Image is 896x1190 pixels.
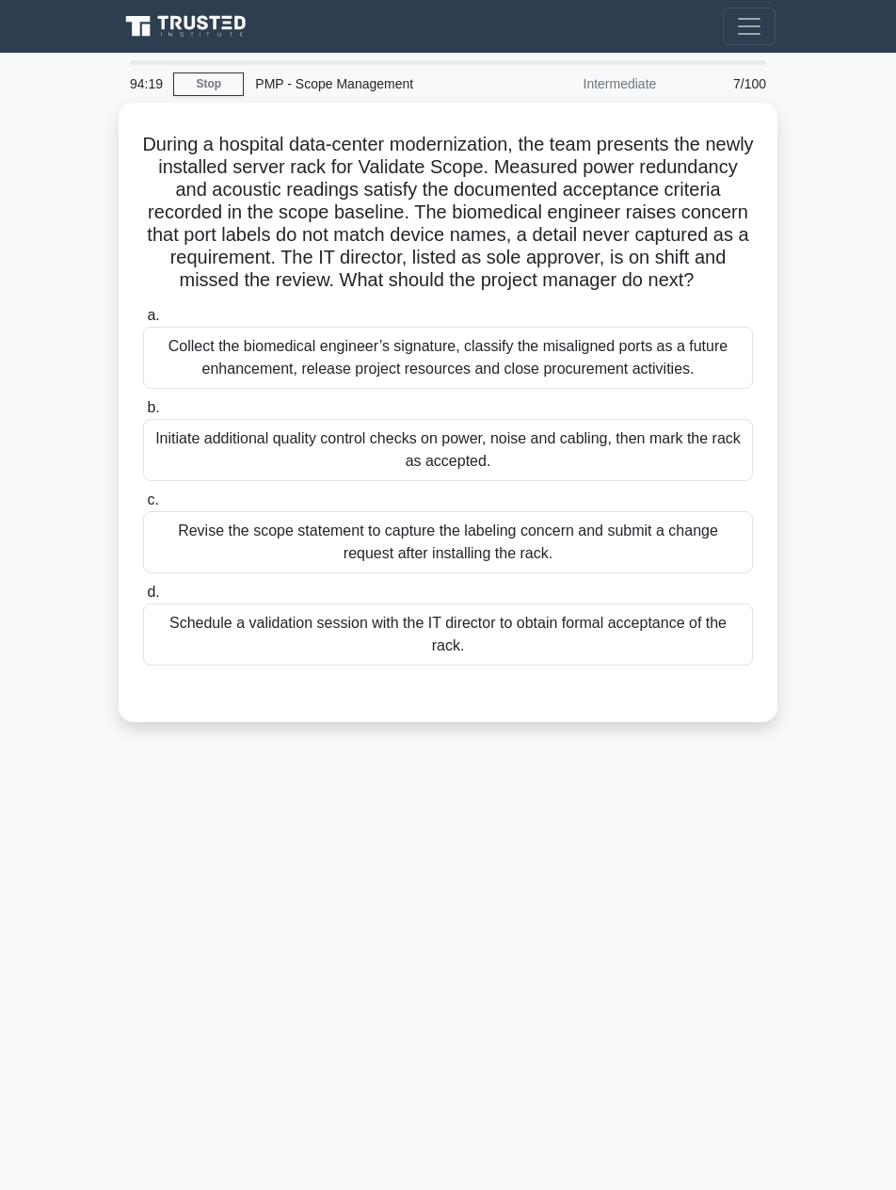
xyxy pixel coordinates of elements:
span: a. [147,307,159,323]
button: Toggle navigation [723,8,776,45]
div: 94:19 [119,65,173,103]
span: d. [147,584,159,600]
div: Collect the biomedical engineer’s signature, classify the misaligned ports as a future enhancemen... [143,327,753,389]
div: 7/100 [667,65,777,103]
span: b. [147,399,159,415]
div: Schedule a validation session with the IT director to obtain formal acceptance of the rack. [143,603,753,666]
a: Stop [173,72,244,96]
div: Initiate additional quality control checks on power, noise and cabling, then mark the rack as acc... [143,419,753,481]
div: Revise the scope statement to capture the labeling concern and submit a change request after inst... [143,511,753,573]
div: PMP - Scope Management [244,65,503,103]
div: Intermediate [503,65,667,103]
h5: During a hospital data-center modernization, the team presents the newly installed server rack fo... [141,133,755,293]
span: c. [147,491,158,507]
